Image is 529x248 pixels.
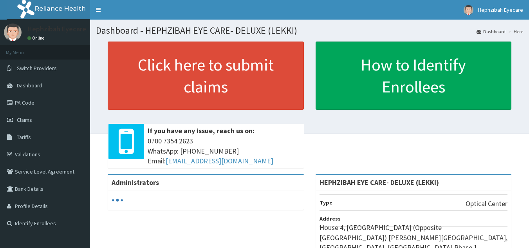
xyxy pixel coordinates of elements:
[4,24,22,41] img: User Image
[17,116,32,123] span: Claims
[17,134,31,141] span: Tariffs
[506,28,523,35] li: Here
[320,199,332,206] b: Type
[17,65,57,72] span: Switch Providers
[477,28,506,35] a: Dashboard
[320,178,439,187] strong: HEPHZIBAH EYE CARE- DELUXE (LEKKI)
[27,25,86,33] p: Hephzibah Eyecare
[464,5,473,15] img: User Image
[478,6,523,13] span: Hephzibah Eyecare
[112,194,123,206] svg: audio-loading
[17,82,42,89] span: Dashboard
[112,178,159,187] b: Administrators
[108,42,304,110] a: Click here to submit claims
[96,25,523,36] h1: Dashboard - HEPHZIBAH EYE CARE- DELUXE (LEKKI)
[466,199,507,209] p: Optical Center
[148,136,300,166] span: 0700 7354 2623 WhatsApp: [PHONE_NUMBER] Email:
[148,126,255,135] b: If you have any issue, reach us on:
[27,35,46,41] a: Online
[316,42,512,110] a: How to Identify Enrollees
[166,156,273,165] a: [EMAIL_ADDRESS][DOMAIN_NAME]
[320,215,341,222] b: Address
